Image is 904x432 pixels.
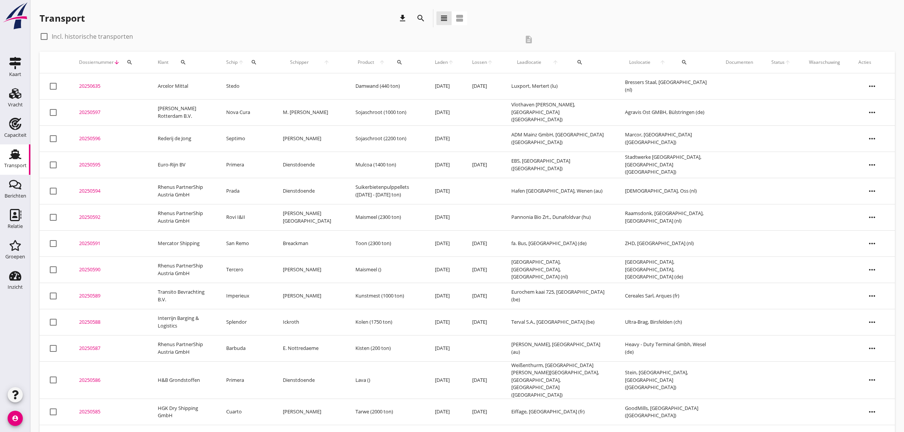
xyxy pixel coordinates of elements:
td: EBS, [GEOGRAPHIC_DATA] ([GEOGRAPHIC_DATA]) [502,152,616,178]
td: [DATE] [426,230,463,256]
span: Loslocatie [625,59,655,66]
i: more_horiz [861,128,883,149]
td: Primera [217,152,274,178]
td: [PERSON_NAME], [GEOGRAPHIC_DATA] (au) [502,335,616,361]
label: Incl. historische transporten [52,33,133,40]
td: Sojaschroot (2200 ton) [346,125,426,152]
div: 20250597 [79,109,140,116]
i: more_horiz [861,76,883,97]
td: Terval S.A., [GEOGRAPHIC_DATA] (be) [502,309,616,335]
div: 20250587 [79,345,140,352]
div: 20250592 [79,214,140,221]
td: Agravis Ost GMBH, Bülstringen (de) [616,99,717,125]
td: Mercator Shipping [149,230,217,256]
td: [DATE] [426,361,463,399]
i: arrow_upward [487,59,493,65]
td: Primera [217,361,274,399]
td: [DEMOGRAPHIC_DATA], Oss (nl) [616,178,717,204]
td: [DATE] [426,309,463,335]
td: [PERSON_NAME] [274,256,346,283]
i: view_headline [439,14,449,23]
td: Eiffage, [GEOGRAPHIC_DATA] (fr) [502,399,616,425]
td: E. Nottredaeme [274,335,346,361]
td: Rhenus PartnerShip Austria GmbH [149,204,217,230]
td: [DATE] [463,73,502,100]
td: [DATE] [426,152,463,178]
span: Product [355,59,377,66]
td: Euro-Rijn BV [149,152,217,178]
i: search [180,59,186,65]
td: Stedo [217,73,274,100]
i: more_horiz [861,102,883,123]
img: logo-small.a267ee39.svg [2,2,29,30]
td: [PERSON_NAME][GEOGRAPHIC_DATA] [274,204,346,230]
td: GoodMills, [GEOGRAPHIC_DATA] ([GEOGRAPHIC_DATA]) [616,399,717,425]
td: Bressers Staal, [GEOGRAPHIC_DATA] (nl) [616,73,717,100]
td: [DATE] [463,361,502,399]
div: Documenten [726,59,753,66]
div: Transport [40,12,85,24]
i: search [396,59,403,65]
i: download [398,14,407,23]
div: Klant [158,53,208,71]
td: [DATE] [463,230,502,256]
td: Maismeel () [346,256,426,283]
div: Relatie [8,224,23,229]
i: view_agenda [455,14,464,23]
td: Rhenus PartnerShip Austria GmbH [149,256,217,283]
td: Kunstmest (1000 ton) [346,283,426,309]
i: search [577,59,583,65]
i: search [681,59,687,65]
div: Vracht [8,102,23,107]
td: Kolen (1750 ton) [346,309,426,335]
td: Transito Bevrachting B.V. [149,283,217,309]
div: Waarschuwing [809,59,840,66]
td: Kisten (200 ton) [346,335,426,361]
td: Ultra-Brag, Birsfelden (ch) [616,309,717,335]
td: Raamsdonk, [GEOGRAPHIC_DATA], [GEOGRAPHIC_DATA] (nl) [616,204,717,230]
span: Status [771,59,785,66]
td: H&B Grondstoffen [149,361,217,399]
td: San Remo [217,230,274,256]
td: Luxport, Mertert (lu) [502,73,616,100]
td: Rhenus PartnerShip Austria GmbH [149,335,217,361]
i: arrow_upward [448,59,454,65]
td: Dienstdoende [274,361,346,399]
td: Rederij de Jong [149,125,217,152]
i: more_horiz [861,285,883,307]
td: Hafen [GEOGRAPHIC_DATA], Wenen (au) [502,178,616,204]
td: Weißenthurm, [GEOGRAPHIC_DATA][PERSON_NAME][GEOGRAPHIC_DATA], [GEOGRAPHIC_DATA], [GEOGRAPHIC_DATA... [502,361,616,399]
i: arrow_downward [114,59,120,65]
td: Vlothaven [PERSON_NAME], [GEOGRAPHIC_DATA] ([GEOGRAPHIC_DATA]) [502,99,616,125]
td: [DATE] [426,283,463,309]
td: [PERSON_NAME] [274,283,346,309]
td: [PERSON_NAME] [274,399,346,425]
td: Dienstdoende [274,178,346,204]
i: more_horiz [861,154,883,176]
td: Septimo [217,125,274,152]
td: Damwand (440 ton) [346,73,426,100]
td: [DATE] [426,399,463,425]
td: [DATE] [426,178,463,204]
div: 20250586 [79,377,140,384]
td: [GEOGRAPHIC_DATA], [GEOGRAPHIC_DATA], [GEOGRAPHIC_DATA] (nl) [502,256,616,283]
td: Stein, [GEOGRAPHIC_DATA], [GEOGRAPHIC_DATA] ([GEOGRAPHIC_DATA]) [616,361,717,399]
td: Rovi I&II [217,204,274,230]
span: Dossiernummer [79,59,114,66]
td: M. [PERSON_NAME] [274,99,346,125]
td: HGK Dry Shipping GmbH [149,399,217,425]
td: Cereales Sarl, Arques (fr) [616,283,717,309]
td: Eurochem kaai 725, [GEOGRAPHIC_DATA] (be) [502,283,616,309]
td: Maismeel (2300 ton) [346,204,426,230]
i: more_horiz [861,233,883,254]
td: Marcor, [GEOGRAPHIC_DATA] ([GEOGRAPHIC_DATA]) [616,125,717,152]
div: Acties [858,59,886,66]
td: Nova Cura [217,99,274,125]
span: Laadlocatie [511,59,547,66]
td: [DATE] [463,152,502,178]
td: Lava () [346,361,426,399]
div: Inzicht [8,285,23,290]
td: Barbuda [217,335,274,361]
td: ADM Mainz GmbH, [GEOGRAPHIC_DATA] ([GEOGRAPHIC_DATA]) [502,125,616,152]
i: more_horiz [861,207,883,228]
